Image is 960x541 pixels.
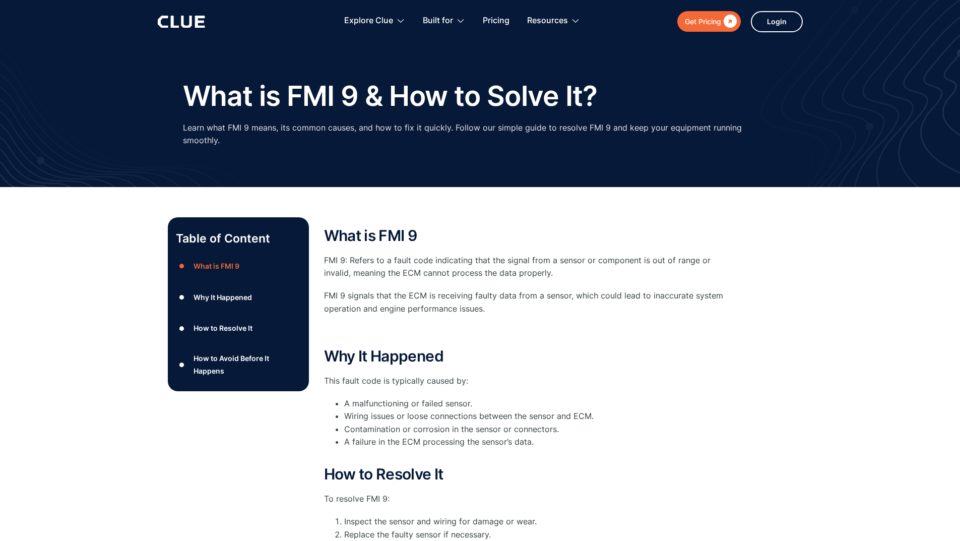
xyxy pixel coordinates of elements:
[685,15,721,28] div: Get Pricing
[183,122,778,147] p: Learn what FMI 9 means, its common causes, and how to fix it quickly. Follow our simple guide to ...
[176,357,188,372] div: ●
[194,260,239,272] div: What is FMI 9
[527,5,568,37] div: Resources
[176,290,188,305] div: ●
[324,289,727,315] p: FMI 9 signals that the ECM is receiving faulty data from a sensor, which could lead to inaccurate...
[176,230,301,247] p: Table of Content
[324,227,727,244] h2: What is FMI 9
[176,259,301,274] a: ●What is FMI 9
[344,397,727,410] li: A malfunctioning or failed sensor.
[324,375,727,387] p: This fault code is typically caused by:
[194,322,252,334] div: How to Resolve It
[176,290,301,305] a: ●Why It Happened
[423,5,465,37] div: Built for
[344,528,727,541] li: Replace the faulty sensor if necessary.
[324,348,727,365] h2: Why It Happened
[176,259,188,274] div: ●
[423,5,453,37] div: Built for
[176,321,301,336] a: ●How to Resolve It
[194,291,252,304] div: Why It Happened
[344,515,727,528] li: Inspect the sensor and wiring for damage or wear.
[751,11,803,32] a: Login
[183,81,597,111] h1: What is FMI 9 & How to Solve It?
[721,15,737,28] div: 
[483,5,509,37] a: Pricing
[194,352,300,377] div: How to Avoid Before It Happens
[176,352,301,377] a: ●How to Avoid Before It Happens
[324,493,727,505] p: To resolve FMI 9:
[344,423,727,436] li: Contamination or corrosion in the sensor or connectors.
[324,466,727,483] h2: How to Resolve It
[344,5,405,37] div: Explore Clue
[324,325,727,338] p: ‍
[176,321,188,336] div: ●
[344,410,727,423] li: Wiring issues or loose connections between the sensor and ECM.
[344,436,727,461] li: A failure in the ECM processing the sensor’s data.
[324,254,727,279] p: FMI 9: Refers to a fault code indicating that the signal from a sensor or component is out of ran...
[677,11,741,32] a: Get Pricing
[344,5,393,37] div: Explore Clue
[527,5,580,37] div: Resources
